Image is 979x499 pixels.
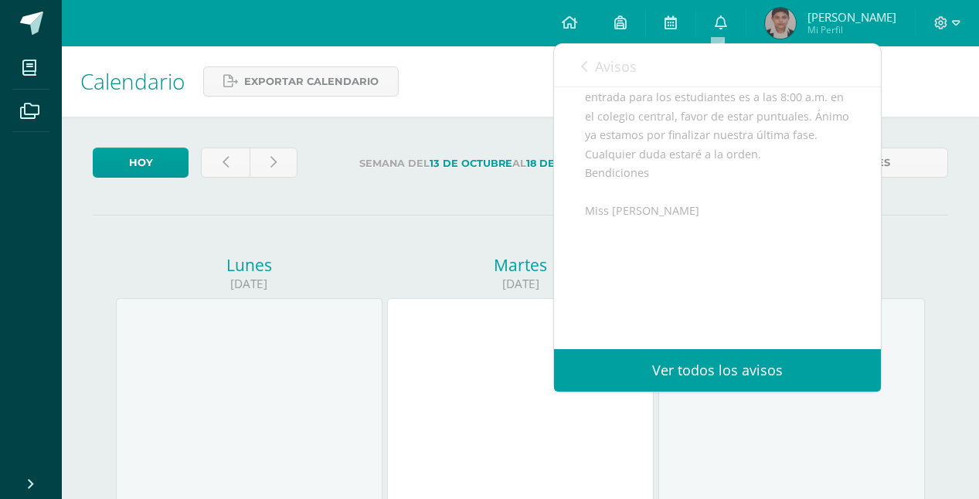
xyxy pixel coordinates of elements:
[116,276,382,292] div: [DATE]
[430,158,512,169] strong: 13 de Octubre
[765,8,796,39] img: 7a069efb9e25c0888c78f72e6b421962.png
[244,67,379,96] span: Exportar calendario
[387,276,654,292] div: [DATE]
[595,57,637,76] span: Avisos
[93,148,189,178] a: Hoy
[387,254,654,276] div: Martes
[807,9,896,25] span: [PERSON_NAME]
[526,158,609,169] strong: 18 de Octubre
[203,66,399,97] a: Exportar calendario
[554,349,881,392] a: Ver todos los avisos
[310,148,659,179] label: Semana del al
[80,66,185,96] span: Calendario
[116,254,382,276] div: Lunes
[807,23,896,36] span: Mi Perfil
